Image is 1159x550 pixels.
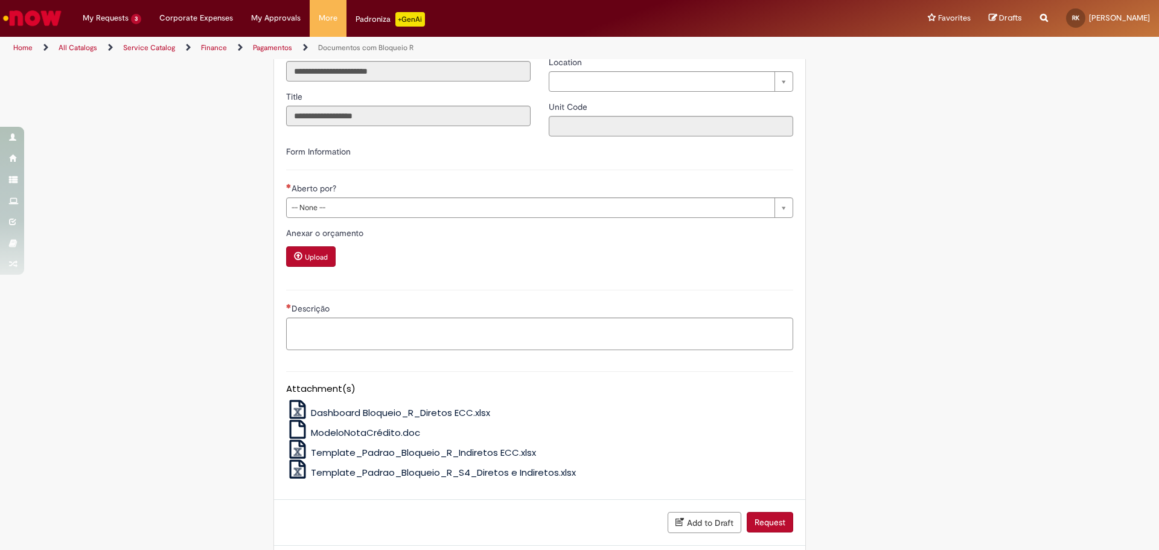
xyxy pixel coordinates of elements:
[356,12,425,27] div: Padroniza
[311,426,420,439] span: ModeloNotaCrédito.doc
[311,406,490,419] span: Dashboard Bloqueio_R_Diretos ECC.xlsx
[292,198,768,217] span: -- None --
[286,466,576,479] a: Template_Padrao_Bloqueio_R_S4_Diretos e Indiretos.xlsx
[286,146,351,157] label: Form Information
[286,228,366,238] span: Anexar o orçamento
[311,446,536,459] span: Template_Padrao_Bloqueio_R_Indiretos ECC.xlsx
[159,12,233,24] span: Corporate Expenses
[286,91,305,103] label: Read only - Title
[286,106,531,126] input: Title
[292,303,332,314] span: Descrição
[747,512,793,532] button: Request
[305,252,328,262] small: Upload
[251,12,301,24] span: My Approvals
[549,116,793,136] input: Unit Code
[253,43,292,53] a: Pagamentos
[286,426,421,439] a: ModeloNotaCrédito.doc
[1089,13,1150,23] span: [PERSON_NAME]
[999,12,1022,24] span: Drafts
[286,91,305,102] span: Read only - Title
[938,12,971,24] span: Favorites
[286,304,292,309] span: Required
[286,384,793,394] h5: Attachment(s)
[311,466,576,479] span: Template_Padrao_Bloqueio_R_S4_Diretos e Indiretos.xlsx
[83,12,129,24] span: My Requests
[549,101,590,113] label: Read only - Unit Code
[286,446,537,459] a: Template_Padrao_Bloqueio_R_Indiretos ECC.xlsx
[319,12,337,24] span: More
[123,43,175,53] a: Service Catalog
[286,184,292,188] span: Required
[286,406,491,419] a: Dashboard Bloqueio_R_Diretos ECC.xlsx
[131,14,141,24] span: 3
[1,6,63,30] img: ServiceNow
[549,101,590,112] span: Read only - Unit Code
[9,37,764,59] ul: Page breadcrumbs
[59,43,97,53] a: All Catalogs
[1072,14,1079,22] span: RK
[286,318,793,350] textarea: Descrição
[13,43,33,53] a: Home
[286,246,336,267] button: Upload Attachment for Anexar o orçamento
[989,13,1022,24] a: Drafts
[549,57,584,68] span: Location
[201,43,227,53] a: Finance
[668,512,741,533] button: Add to Draft
[549,71,793,92] a: Clear field Location
[286,61,531,82] input: Email
[318,43,413,53] a: Documentos com Bloqueio R
[292,183,339,194] span: Aberto por?
[395,12,425,27] p: +GenAi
